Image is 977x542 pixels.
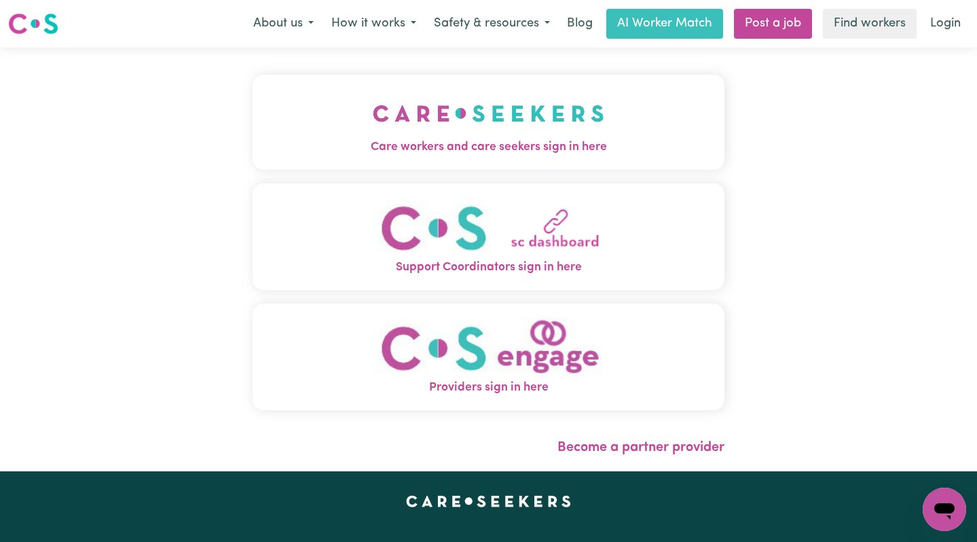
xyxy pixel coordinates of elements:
[253,75,725,170] button: Care workers and care seekers sign in here
[253,379,725,397] span: Providers sign in here
[406,496,571,507] a: Careseekers home page
[922,9,969,39] a: Login
[923,488,966,531] iframe: Button to launch messaging window
[559,9,601,39] a: Blog
[557,441,724,454] a: Become a partner provider
[606,9,723,39] a: AI Worker Match
[244,10,322,38] button: About us
[253,139,725,156] span: Care workers and care seekers sign in here
[253,259,725,276] span: Support Coordinators sign in here
[8,12,58,36] img: Careseekers logo
[322,10,425,38] button: How it works
[8,8,58,39] a: Careseekers logo
[425,10,559,38] button: Safety & resources
[253,304,725,410] button: Providers sign in here
[253,183,725,290] button: Support Coordinators sign in here
[823,9,917,39] a: Find workers
[734,9,812,39] a: Post a job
